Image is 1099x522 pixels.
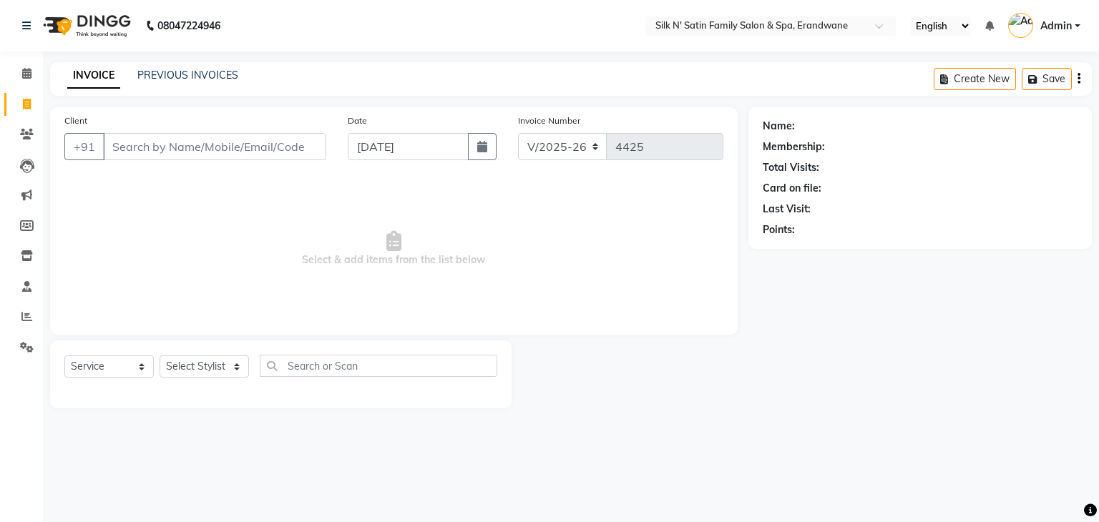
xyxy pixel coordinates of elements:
input: Search by Name/Mobile/Email/Code [103,133,326,160]
div: Last Visit: [763,202,811,217]
button: Save [1022,68,1072,90]
img: Admin [1008,13,1033,38]
label: Client [64,114,87,127]
a: INVOICE [67,63,120,89]
b: 08047224946 [157,6,220,46]
div: Card on file: [763,181,821,196]
label: Invoice Number [518,114,580,127]
span: Admin [1040,19,1072,34]
div: Name: [763,119,795,134]
button: Create New [934,68,1016,90]
input: Search or Scan [260,355,497,377]
label: Date [348,114,367,127]
span: Select & add items from the list below [64,177,723,320]
button: +91 [64,133,104,160]
div: Points: [763,222,795,237]
a: PREVIOUS INVOICES [137,69,238,82]
div: Total Visits: [763,160,819,175]
img: logo [36,6,135,46]
div: Membership: [763,139,825,154]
